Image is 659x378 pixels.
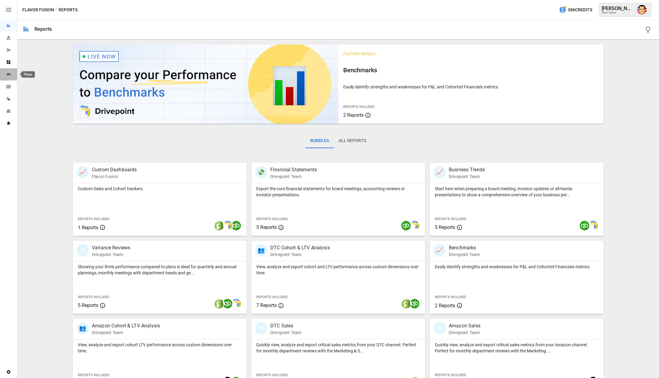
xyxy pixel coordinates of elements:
[92,330,160,336] p: Drivepoint Team
[78,342,242,354] p: View, analyze and export cohort LTV performance across custom dimensions over time.
[568,6,592,14] span: 386 Credits
[270,244,330,251] p: DTC Cohort & LTV Analysis
[77,166,89,178] div: 📈
[449,166,485,173] p: Business Trends
[256,373,288,377] span: Reports Included
[231,299,241,308] img: smart model
[449,173,485,180] p: Drivepoint Team
[214,299,224,308] img: shopify
[588,221,598,230] img: smart model
[435,295,466,299] span: Reports Included
[78,264,242,276] p: Showing your firm's performance compared to plans is ideal for quarterly and annual plannings, mo...
[255,322,267,334] div: 🛍
[214,221,224,230] img: shopify
[410,221,420,230] img: smart model
[435,224,455,230] span: 5 Reports
[256,224,277,230] span: 5 Reports
[223,221,232,230] img: smart model
[77,244,89,256] div: 🗓
[55,6,57,14] div: /
[602,5,633,11] div: [PERSON_NAME]
[435,186,599,198] p: Start here when preparing a board meeting, investor updates or all-hands presentations to show a ...
[92,173,137,180] p: Flavor Fusion
[305,134,334,148] button: Bundles
[73,45,338,124] img: video thumbnail
[256,217,288,221] span: Reports Included
[78,217,109,221] span: Reports Included
[77,322,89,334] div: 👥
[255,166,267,178] div: 💸
[401,221,411,230] img: quickbooks
[231,221,241,230] img: quickbooks
[434,166,446,178] div: 📈
[343,84,599,90] p: Easily identify strengths and weaknesses for P&L and Cohorted Financials metrics.
[343,65,599,75] h6: Benchmarks
[78,225,98,230] span: 1 Reports
[270,322,301,330] p: DTC Sales
[34,26,52,32] div: Reports
[435,264,599,270] p: Easily identify strengths and weaknesses for P&L and Cohorted Financials metrics.
[449,251,480,258] p: Drivepoint Team
[580,221,589,230] img: quickbooks
[449,244,480,251] p: Benchmarks
[270,251,330,258] p: Drivepoint Team
[270,166,317,173] p: Financial Statements
[223,299,232,308] img: quickbooks
[602,11,633,14] div: Flavor Fusion
[435,342,599,354] p: Quickly view, analyze and export critical sales metrics from your Amazon channel. Perfect for mon...
[334,134,371,148] button: All Reports
[556,4,595,16] button: 386Credits
[434,322,446,334] div: 🛍
[270,330,301,336] p: Drivepoint Team
[256,302,277,308] span: 7 Reports
[78,373,109,377] span: Reports Included
[92,244,130,251] p: Variance Reviews
[449,330,481,336] p: Drivepoint Team
[256,342,420,354] p: Quickly view, analyze and export critical sales metrics from your DTC channel. Perfect for monthl...
[78,302,98,308] span: 5 Reports
[343,112,364,118] span: 2 Reports
[256,186,420,198] p: Export the core financial statements for board meetings, accounting reviews or investor presentat...
[78,295,109,299] span: Reports Included
[401,299,411,308] img: shopify
[21,71,35,78] div: Plans
[256,295,288,299] span: Reports Included
[78,186,242,192] p: Custom Sales and Cohort trackers.
[633,1,650,18] button: Austin Gardner-Smith
[92,322,160,330] p: Amazon Cohort & LTV Analysis
[343,105,375,109] span: Reports Included
[434,244,446,256] div: 📈
[435,373,466,377] span: Reports Included
[92,251,130,258] p: Drivepoint Team
[435,217,466,221] span: Reports Included
[343,52,376,56] span: Featured Bundle
[410,299,420,308] img: quickbooks
[92,166,137,173] p: Custom Dashboards
[255,244,267,256] div: 👥
[256,264,420,276] p: View, analyze and export cohort and LTV performance across custom dimensions over time.
[270,173,317,180] p: Drivepoint Team
[22,6,54,14] button: Flavor Fusion
[449,322,481,330] p: Amazon Sales
[435,303,455,308] span: 2 Reports
[637,5,647,15] img: Austin Gardner-Smith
